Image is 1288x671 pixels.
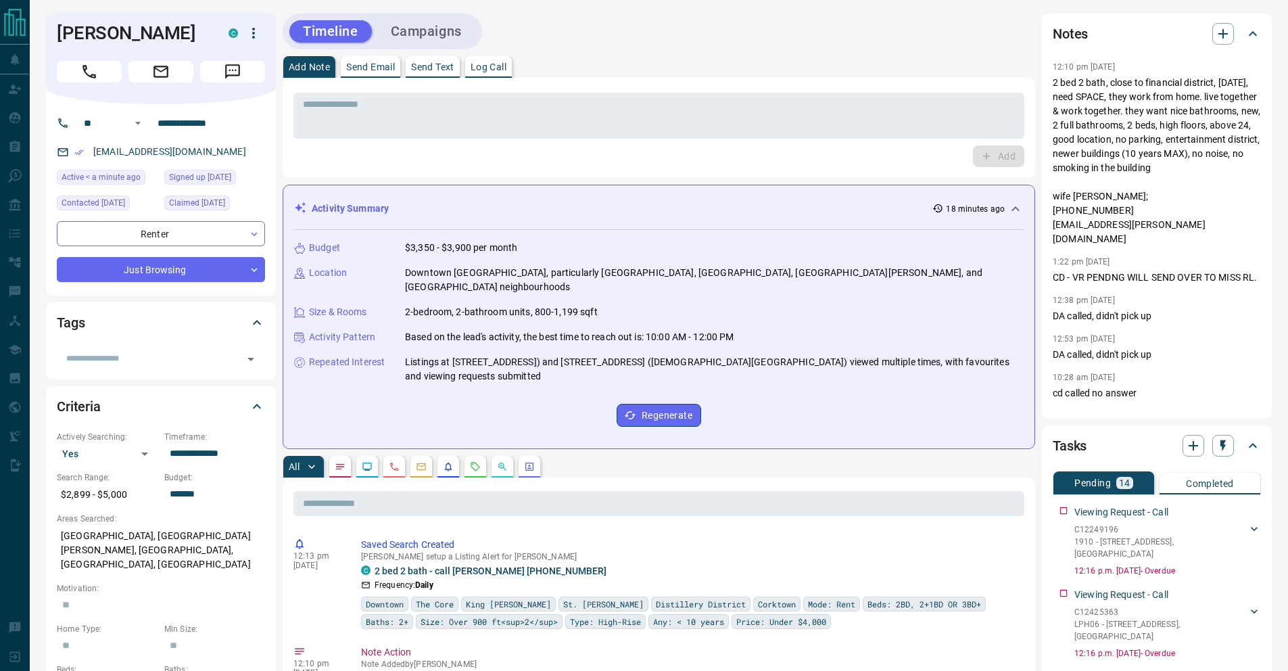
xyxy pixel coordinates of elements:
p: 14 [1119,478,1130,488]
p: [DATE] [293,561,341,570]
span: Baths: 2+ [366,615,408,628]
p: Viewing Request - Call [1074,588,1168,602]
p: cd called no answer [1053,386,1261,400]
div: Tags [57,306,265,339]
a: [EMAIL_ADDRESS][DOMAIN_NAME] [93,146,246,157]
p: Areas Searched: [57,513,265,525]
h2: Tasks [1053,435,1087,457]
span: Beds: 2BD, 2+1BD OR 3BD+ [867,597,981,611]
span: Price: Under $4,000 [736,615,826,628]
p: $2,899 - $5,000 [57,484,158,506]
button: Campaigns [377,20,475,43]
p: Saved Search Created [361,538,1019,552]
p: LPH06 - [STREET_ADDRESS] , [GEOGRAPHIC_DATA] [1074,618,1247,643]
p: 2 bed 2 bath, close to financial district, [DATE], need SPACE, they work from home. live together... [1053,76,1261,246]
p: 12:10 pm [DATE] [1053,62,1115,72]
svg: Requests [470,461,481,472]
p: Repeated Interest [309,355,385,369]
h2: Criteria [57,396,101,417]
p: Activity Summary [312,202,389,216]
p: 12:38 pm [DATE] [1053,296,1115,305]
p: [GEOGRAPHIC_DATA], [GEOGRAPHIC_DATA][PERSON_NAME], [GEOGRAPHIC_DATA], [GEOGRAPHIC_DATA], [GEOGRAP... [57,525,265,576]
p: Activity Pattern [309,330,375,344]
p: Search Range: [57,471,158,484]
span: Type: High-Rise [570,615,641,628]
span: Active < a minute ago [62,170,141,184]
p: 18 minutes ago [946,203,1005,215]
p: Min Size: [164,623,265,635]
p: Timeframe: [164,431,265,443]
span: Corktown [758,597,796,611]
p: Send Email [346,62,395,72]
svg: Email Verified [74,147,84,157]
p: Listings at [STREET_ADDRESS]) and [STREET_ADDRESS] ([DEMOGRAPHIC_DATA][GEOGRAPHIC_DATA]) viewed m... [405,355,1024,384]
div: C12425363LPH06 - [STREET_ADDRESS],[GEOGRAPHIC_DATA] [1074,603,1261,645]
svg: Calls [389,461,400,472]
p: 12:53 pm [DATE] [1053,334,1115,344]
p: DA called, didn't pick up [1053,309,1261,323]
p: Note Added by [PERSON_NAME] [361,660,1019,669]
p: Home Type: [57,623,158,635]
span: Message [200,61,265,83]
span: Size: Over 900 ft<sup>2</sup> [421,615,558,628]
span: Contacted [DATE] [62,196,125,210]
p: 1910 - [STREET_ADDRESS] , [GEOGRAPHIC_DATA] [1074,536,1247,560]
h2: Tags [57,312,85,333]
p: 10:28 am [DATE] [1053,373,1115,382]
p: 12:16 p.m. [DATE] - Overdue [1074,565,1261,577]
span: Email [128,61,193,83]
a: 2 bed 2 bath - call [PERSON_NAME] [PHONE_NUMBER] [375,565,606,576]
div: Tasks [1053,430,1261,462]
span: St. [PERSON_NAME] [563,597,644,611]
div: condos.ca [361,565,371,575]
span: Call [57,61,122,83]
p: Size & Rooms [309,305,367,319]
div: Notes [1053,18,1261,50]
div: Mon Oct 13 2025 [57,170,158,189]
h2: Notes [1053,23,1088,45]
div: Activity Summary18 minutes ago [294,196,1024,221]
button: Open [130,115,146,131]
p: All [289,462,300,471]
div: Tue Oct 07 2025 [164,195,265,214]
p: C12425363 [1074,606,1247,618]
button: Open [241,350,260,369]
div: Sun Sep 28 2025 [164,170,265,189]
div: Yes [57,443,158,465]
p: Log Call [471,62,506,72]
p: [PERSON_NAME] setup a Listing Alert for [PERSON_NAME] [361,552,1019,561]
p: 12:13 pm [293,551,341,561]
p: Motivation: [57,582,265,595]
p: Pending [1074,478,1111,488]
svg: Opportunities [497,461,508,472]
span: Claimed [DATE] [169,196,225,210]
p: 12:10 pm [293,659,341,668]
p: 2-bedroom, 2-bathroom units, 800-1,199 sqft [405,305,598,319]
p: Budget [309,241,340,255]
span: Mode: Rent [808,597,855,611]
p: Send Text [411,62,454,72]
p: Downtown [GEOGRAPHIC_DATA], particularly [GEOGRAPHIC_DATA], [GEOGRAPHIC_DATA], [GEOGRAPHIC_DATA][... [405,266,1024,294]
svg: Notes [335,461,345,472]
svg: Listing Alerts [443,461,454,472]
svg: Emails [416,461,427,472]
p: Based on the lead's activity, the best time to reach out is: 10:00 AM - 12:00 PM [405,330,734,344]
div: condos.ca [229,28,238,38]
div: Renter [57,221,265,246]
p: Actively Searching: [57,431,158,443]
span: The Core [416,597,454,611]
div: C122491961910 - [STREET_ADDRESS],[GEOGRAPHIC_DATA] [1074,521,1261,563]
p: 12:16 p.m. [DATE] - Overdue [1074,647,1261,660]
div: Sun Oct 05 2025 [57,195,158,214]
p: 1:22 pm [DATE] [1053,257,1110,267]
strong: Daily [415,580,433,590]
p: C12249196 [1074,524,1247,536]
span: Downtown [366,597,404,611]
span: Any: < 10 years [653,615,724,628]
svg: Agent Actions [524,461,535,472]
p: CD - VR PENDNG WILL SEND OVER TO MISS RL. [1053,271,1261,285]
p: Note Action [361,645,1019,660]
p: Budget: [164,471,265,484]
span: King [PERSON_NAME] [466,597,551,611]
p: Viewing Request - Call [1074,505,1168,519]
